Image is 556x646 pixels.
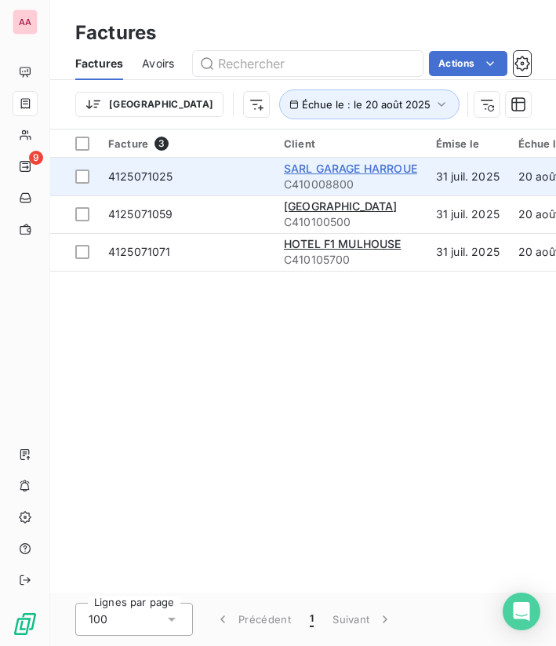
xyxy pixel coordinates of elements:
span: Échue le : le 20 août 2025 [302,98,431,111]
h3: Factures [75,19,156,47]
button: Échue le : le 20 août 2025 [279,89,460,119]
span: 3 [154,137,169,151]
span: C410008800 [284,177,417,192]
td: 31 juil. 2025 [427,195,509,233]
span: 4125071059 [108,207,173,221]
td: 31 juil. 2025 [427,158,509,195]
div: Open Intercom Messenger [503,593,540,630]
span: 4125071071 [108,245,171,258]
span: 1 [310,611,314,627]
button: 1 [300,603,323,636]
span: Avoirs [142,56,174,71]
div: AA [13,9,38,35]
button: Précédent [205,603,300,636]
span: Factures [75,56,123,71]
span: HOTEL F1 MULHOUSE [284,237,402,250]
button: Suivant [323,603,402,636]
a: 9 [13,154,37,179]
span: Facture [108,137,148,150]
img: Logo LeanPay [13,611,38,637]
span: 100 [89,611,107,627]
button: Actions [429,51,507,76]
span: 9 [29,151,43,165]
button: [GEOGRAPHIC_DATA] [75,92,223,117]
span: [GEOGRAPHIC_DATA] [284,199,398,213]
div: Client [284,137,417,150]
td: 31 juil. 2025 [427,233,509,271]
input: Rechercher [193,51,423,76]
span: SARL GARAGE HARROUE [284,162,417,175]
span: C410105700 [284,252,417,268]
span: C410100500 [284,214,417,230]
div: Émise le [436,137,500,150]
span: 4125071025 [108,170,173,183]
